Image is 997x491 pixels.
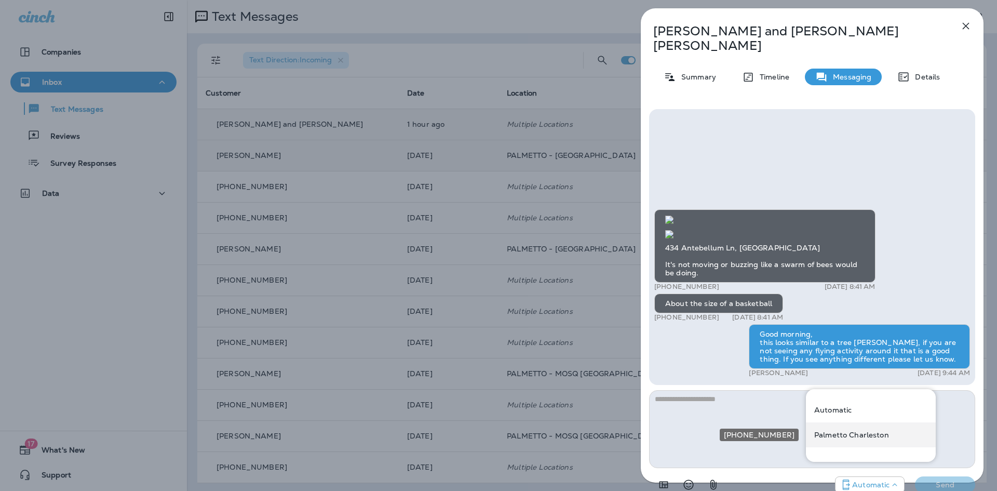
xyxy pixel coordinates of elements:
p: Automatic [852,481,890,489]
p: [PERSON_NAME] and [PERSON_NAME] [PERSON_NAME] [653,24,937,53]
p: [DATE] 8:41 AM [825,283,875,291]
p: Automatic [814,406,852,414]
p: [PERSON_NAME] [749,369,808,377]
img: twilio-download [665,216,673,224]
p: Summary [676,73,716,81]
p: Timeline [755,73,789,81]
p: [PHONE_NUMBER] [654,283,719,291]
p: [DATE] 9:44 AM [918,369,970,377]
p: Details [910,73,940,81]
div: 434 Antebellum Ln, [GEOGRAPHIC_DATA] It's not moving or buzzing like a swarm of bees would be doing. [654,209,875,283]
div: About the size of a basketball [654,294,783,313]
p: [PHONE_NUMBER] [654,313,719,322]
div: [PHONE_NUMBER] [720,429,799,441]
p: Palmetto Charleston [814,431,889,439]
p: Messaging [828,73,871,81]
img: twilio-download [665,230,673,238]
div: +1 (843) 277-8322 [806,422,936,447]
div: Good morning, this looks similar to a tree [PERSON_NAME], if you are not seeing any flying activi... [749,324,970,369]
p: [DATE] 8:41 AM [732,313,783,322]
